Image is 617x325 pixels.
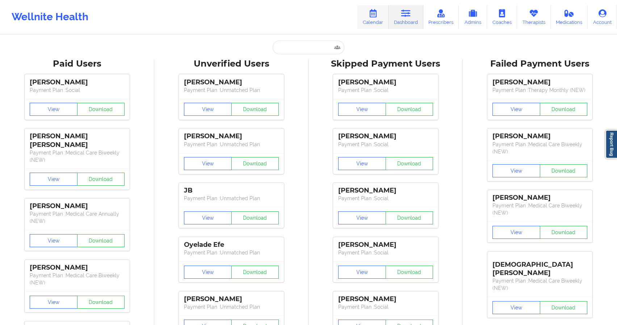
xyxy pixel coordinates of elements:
div: [PERSON_NAME] [338,241,433,249]
p: Payment Plan : Medical Care Annually (NEW) [30,210,125,225]
button: View [338,266,386,279]
p: Payment Plan : Medical Care Biweekly (NEW) [492,277,587,292]
div: [PERSON_NAME] [30,202,125,210]
p: Payment Plan : Unmatched Plan [184,303,279,311]
button: Download [77,234,125,247]
div: Skipped Payment Users [314,58,458,69]
button: View [30,296,77,309]
div: JB [184,186,279,195]
button: View [184,157,232,170]
div: [PERSON_NAME] [184,78,279,86]
p: Payment Plan : Unmatched Plan [184,86,279,94]
button: Download [231,211,279,224]
p: Payment Plan : Medical Care Biweekly (NEW) [30,272,125,286]
p: Payment Plan : Social [30,86,125,94]
div: Oyelade Efe [184,241,279,249]
button: View [492,226,540,239]
p: Payment Plan : Social [338,195,433,202]
p: Payment Plan : Unmatched Plan [184,195,279,202]
div: [PERSON_NAME] [184,295,279,303]
div: [PERSON_NAME] [338,295,433,303]
a: Medications [551,5,588,29]
div: [PERSON_NAME] [184,132,279,140]
button: Download [540,164,588,177]
p: Payment Plan : Social [338,249,433,256]
div: [PERSON_NAME] [338,78,433,86]
button: View [492,301,540,314]
div: [DEMOGRAPHIC_DATA][PERSON_NAME] [492,255,587,277]
button: View [338,157,386,170]
div: Unverified Users [159,58,303,69]
button: View [492,164,540,177]
div: [PERSON_NAME] [30,263,125,272]
p: Payment Plan : Medical Care Biweekly (NEW) [492,141,587,155]
button: Download [77,296,125,309]
button: Download [231,103,279,116]
button: Download [77,103,125,116]
button: Download [231,157,279,170]
a: Therapists [517,5,551,29]
a: Calendar [357,5,389,29]
a: Prescribers [423,5,459,29]
p: Payment Plan : Medical Care Biweekly (NEW) [492,202,587,216]
button: View [184,103,232,116]
button: View [492,103,540,116]
a: Dashboard [389,5,423,29]
button: View [184,266,232,279]
div: [PERSON_NAME] [PERSON_NAME] [30,132,125,149]
button: Download [231,266,279,279]
div: [PERSON_NAME] [492,194,587,202]
div: [PERSON_NAME] [492,132,587,140]
button: View [338,103,386,116]
button: View [30,234,77,247]
a: Report Bug [605,130,617,159]
p: Payment Plan : Unmatched Plan [184,249,279,256]
div: Failed Payment Users [468,58,612,69]
div: [PERSON_NAME] [492,78,587,86]
button: Download [386,211,433,224]
button: Download [386,157,433,170]
p: Payment Plan : Social [338,86,433,94]
p: Payment Plan : Social [338,141,433,148]
p: Payment Plan : Unmatched Plan [184,141,279,148]
p: Payment Plan : Medical Care Biweekly (NEW) [30,149,125,164]
div: Paid Users [5,58,149,69]
div: [PERSON_NAME] [338,132,433,140]
button: Download [540,301,588,314]
a: Admins [459,5,487,29]
button: Download [77,173,125,186]
button: View [30,103,77,116]
div: [PERSON_NAME] [338,186,433,195]
button: View [30,173,77,186]
button: View [184,211,232,224]
button: Download [540,103,588,116]
button: View [338,211,386,224]
a: Account [588,5,617,29]
div: [PERSON_NAME] [30,78,125,86]
p: Payment Plan : Therapy Monthly (NEW) [492,86,587,94]
button: Download [386,103,433,116]
a: Coaches [487,5,517,29]
button: Download [386,266,433,279]
p: Payment Plan : Social [338,303,433,311]
button: Download [540,226,588,239]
